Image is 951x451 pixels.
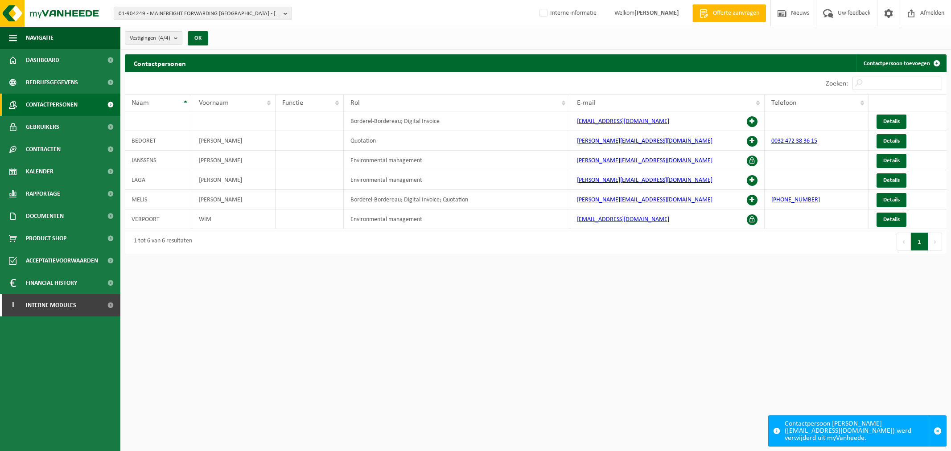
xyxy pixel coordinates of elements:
button: Vestigingen(4/4) [125,31,182,45]
label: Zoeken: [826,80,848,87]
span: Telefoon [771,99,796,107]
span: Kalender [26,160,54,183]
td: [PERSON_NAME] [192,131,276,151]
span: 01-904249 - MAINFREIGHT FORWARDING [GEOGRAPHIC_DATA] - [GEOGRAPHIC_DATA] [119,7,280,20]
count: (4/4) [158,35,170,41]
span: Details [883,197,900,203]
td: [PERSON_NAME] [192,190,276,209]
span: Contracten [26,138,61,160]
span: Details [883,119,900,124]
td: Quotation [344,131,570,151]
h2: Contactpersonen [125,54,195,72]
td: BEDORET [125,131,192,151]
span: Gebruikers [26,116,59,138]
a: Details [877,115,906,129]
span: Dashboard [26,49,59,71]
td: Borderel-Bordereau; Digital Invoice [344,111,570,131]
span: Documenten [26,205,64,227]
a: Details [877,213,906,227]
button: 1 [911,233,928,250]
span: Details [883,217,900,222]
td: WIM [192,209,276,229]
a: Details [877,173,906,188]
td: [PERSON_NAME] [192,151,276,170]
span: Vestigingen [130,32,170,45]
strong: [PERSON_NAME] [634,10,679,16]
span: Interne modules [26,294,76,316]
span: Offerte aanvragen [711,9,762,18]
a: Details [877,154,906,168]
span: Acceptatievoorwaarden [26,250,98,272]
td: Environmental management [344,170,570,190]
div: Contactpersoon [PERSON_NAME] ([EMAIL_ADDRESS][DOMAIN_NAME]) werd verwijderd uit myVanheede. [785,416,929,446]
a: [PERSON_NAME][EMAIL_ADDRESS][DOMAIN_NAME] [577,157,712,164]
span: Functie [282,99,303,107]
div: 1 tot 6 van 6 resultaten [129,234,192,250]
td: LAGA [125,170,192,190]
td: [PERSON_NAME] [192,170,276,190]
td: VERPOORT [125,209,192,229]
span: Details [883,158,900,164]
span: Naam [132,99,149,107]
a: [PERSON_NAME][EMAIL_ADDRESS][DOMAIN_NAME] [577,138,712,144]
label: Interne informatie [538,7,597,20]
td: Borderel-Bordereau; Digital Invoice; Quotation [344,190,570,209]
td: Environmental management [344,151,570,170]
a: [EMAIL_ADDRESS][DOMAIN_NAME] [577,118,669,125]
button: Next [928,233,942,250]
span: E-mail [577,99,596,107]
td: Environmental management [344,209,570,229]
a: Contactpersoon toevoegen [856,54,946,72]
span: Bedrijfsgegevens [26,71,78,94]
span: Navigatie [26,27,54,49]
span: I [9,294,17,316]
button: Previous [897,233,911,250]
button: OK [188,31,208,45]
a: [PERSON_NAME][EMAIL_ADDRESS][DOMAIN_NAME] [577,177,712,184]
span: Contactpersonen [26,94,78,116]
a: Details [877,193,906,207]
td: MELIS [125,190,192,209]
a: Offerte aanvragen [692,4,766,22]
td: JANSSENS [125,151,192,170]
span: Financial History [26,272,77,294]
span: Rol [350,99,360,107]
button: 01-904249 - MAINFREIGHT FORWARDING [GEOGRAPHIC_DATA] - [GEOGRAPHIC_DATA] [114,7,292,20]
span: Details [883,177,900,183]
span: Rapportage [26,183,60,205]
span: Product Shop [26,227,66,250]
a: [PERSON_NAME][EMAIL_ADDRESS][DOMAIN_NAME] [577,197,712,203]
a: 0032 472 38 36 15 [771,138,817,144]
a: Details [877,134,906,148]
span: Voornaam [199,99,229,107]
span: Details [883,138,900,144]
a: [PHONE_NUMBER] [771,197,820,203]
a: [EMAIL_ADDRESS][DOMAIN_NAME] [577,216,669,223]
